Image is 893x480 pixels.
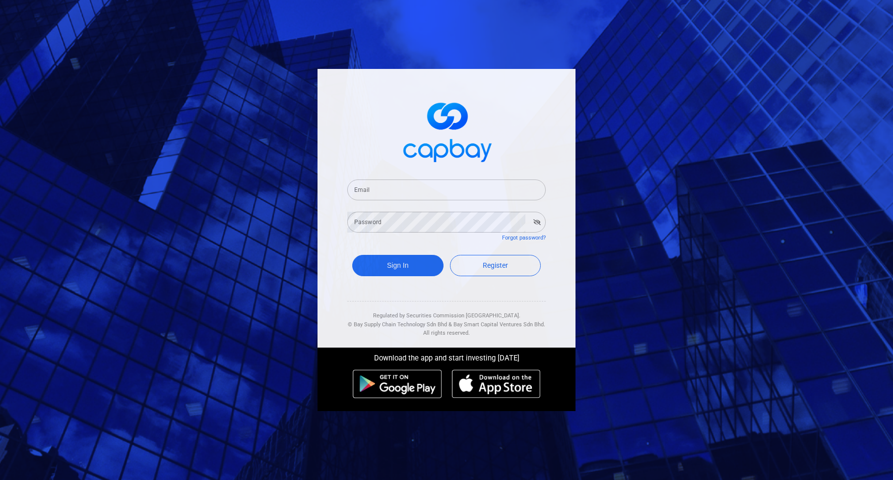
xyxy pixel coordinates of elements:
[352,255,444,276] button: Sign In
[450,255,541,276] a: Register
[353,369,442,398] img: android
[347,301,546,338] div: Regulated by Securities Commission [GEOGRAPHIC_DATA]. & All rights reserved.
[310,348,583,364] div: Download the app and start investing [DATE]
[452,369,540,398] img: ios
[483,261,508,269] span: Register
[397,94,496,168] img: logo
[348,321,447,328] span: © Bay Supply Chain Technology Sdn Bhd
[502,235,546,241] a: Forgot password?
[453,321,545,328] span: Bay Smart Capital Ventures Sdn Bhd.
